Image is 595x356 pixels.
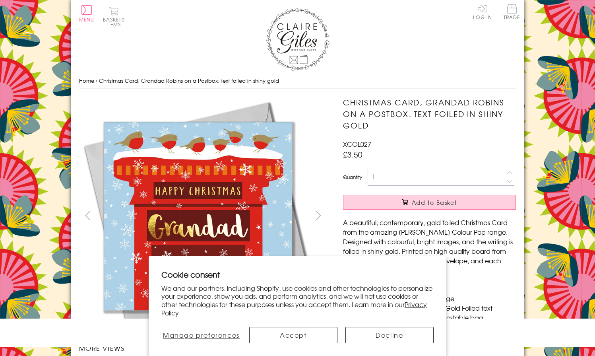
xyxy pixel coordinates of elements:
[107,16,125,28] span: 0 items
[412,198,457,206] span: Add to Basket
[345,327,434,343] button: Decline
[504,4,520,19] span: Trade
[79,97,317,335] img: Christmas Card, Grandad Robins on a Postbox, text foiled in shiny gold
[79,16,95,23] span: Menu
[79,5,95,22] button: Menu
[504,4,520,21] a: Trade
[309,206,327,224] button: next
[343,149,362,160] span: £3.50
[343,139,371,149] span: XCOL027
[343,218,516,275] p: A beautiful, contemporary, gold foiled Christmas Card from the amazing [PERSON_NAME] Colour Pop r...
[79,343,328,353] h3: More views
[343,97,516,131] h1: Christmas Card, Grandad Robins on a Postbox, text foiled in shiny gold
[249,327,337,343] button: Accept
[266,8,329,71] img: Claire Giles Greetings Cards
[343,173,362,181] label: Quantity
[343,195,516,210] button: Add to Basket
[79,73,516,89] nav: breadcrumbs
[79,77,94,84] a: Home
[161,300,427,317] a: Privacy Policy
[99,77,279,84] span: Christmas Card, Grandad Robins on a Postbox, text foiled in shiny gold
[473,4,492,19] a: Log In
[161,327,241,343] button: Manage preferences
[161,284,434,317] p: We and our partners, including Shopify, use cookies and other technologies to personalize your ex...
[327,97,566,335] img: Christmas Card, Grandad Robins on a Postbox, text foiled in shiny gold
[163,330,240,340] span: Manage preferences
[161,269,434,280] h2: Cookie consent
[103,6,125,27] button: Basket0 items
[79,206,97,224] button: prev
[96,77,97,84] span: ›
